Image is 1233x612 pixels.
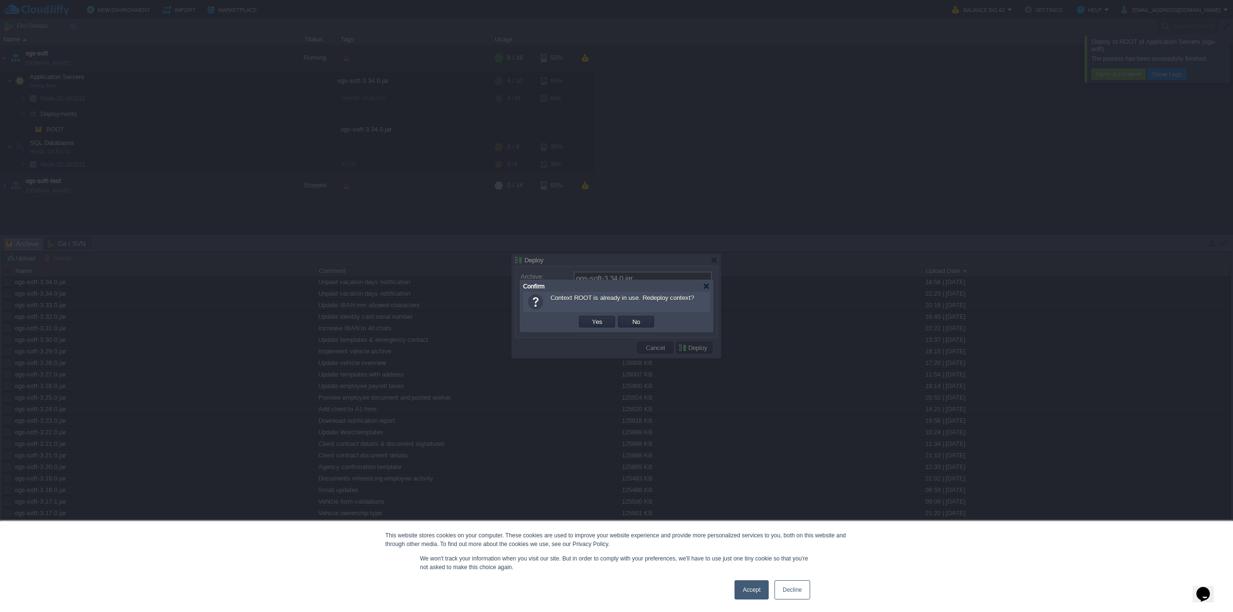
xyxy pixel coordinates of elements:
[774,580,810,599] a: Decline
[420,554,813,572] p: We won't track your information when you visit our site. But in order to comply with your prefere...
[735,580,769,599] a: Accept
[523,283,545,290] span: Confirm
[385,531,848,548] div: This website stores cookies on your computer. These cookies are used to improve your website expe...
[1193,573,1223,602] iframe: chat widget
[630,317,643,326] button: No
[589,317,605,326] button: Yes
[551,294,694,301] span: Context ROOT is already in use. Redeploy context?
